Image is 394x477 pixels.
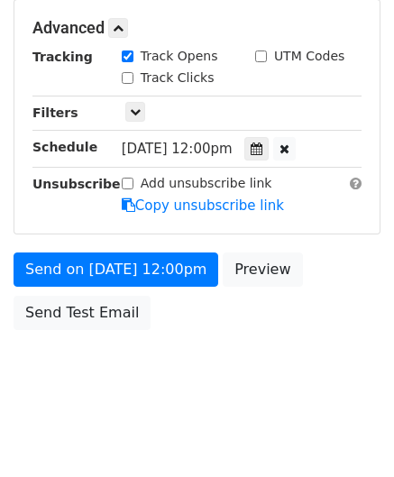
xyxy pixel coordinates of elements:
a: Send Test Email [14,296,151,330]
h5: Advanced [32,18,362,38]
strong: Schedule [32,140,97,154]
a: Copy unsubscribe link [122,197,284,214]
label: Track Opens [141,47,218,66]
a: Send on [DATE] 12:00pm [14,252,218,287]
strong: Tracking [32,50,93,64]
label: Track Clicks [141,69,215,87]
strong: Unsubscribe [32,177,121,191]
label: UTM Codes [274,47,344,66]
strong: Filters [32,105,78,120]
span: [DATE] 12:00pm [122,141,233,157]
label: Add unsubscribe link [141,174,272,193]
a: Preview [223,252,302,287]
